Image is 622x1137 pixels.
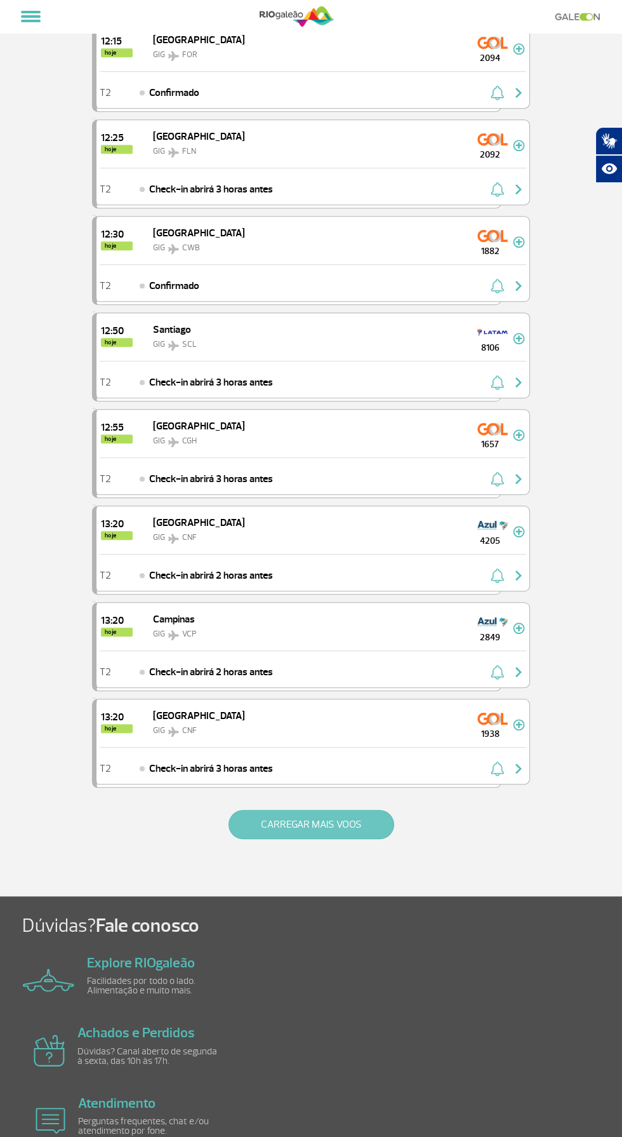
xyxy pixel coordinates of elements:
[153,130,245,143] span: [GEOGRAPHIC_DATA]
[153,436,165,446] span: GIG
[467,51,513,65] span: 2094
[491,375,504,390] img: sino-painel-voo.svg
[77,1047,223,1066] p: Dúvidas? Canal aberto de segunda à sexta, das 10h às 17h.
[101,519,133,529] span: 2025-08-27 13:20:00
[100,88,111,97] span: T2
[511,664,526,680] img: seta-direita-painel-voo.svg
[101,712,133,722] span: 2025-08-27 13:20:00
[149,375,273,390] span: Check-in abrirá 3 horas antes
[467,631,513,644] span: 2849
[182,146,196,156] span: FLN
[153,629,165,639] span: GIG
[477,515,508,535] img: Azul Linhas Aéreas
[511,471,526,487] img: seta-direita-painel-voo.svg
[100,474,111,483] span: T2
[149,664,273,680] span: Check-in abrirá 2 horas antes
[477,708,508,729] img: GOL Transportes Aereos
[101,616,133,626] span: 2025-08-27 13:20:00
[491,761,504,776] img: sino-painel-voo.svg
[182,725,197,736] span: CNF
[467,727,513,741] span: 1938
[491,278,504,293] img: sino-painel-voo.svg
[101,36,133,46] span: 2025-08-27 12:15:00
[22,914,622,938] h1: Dúvidas?
[153,420,245,433] span: [GEOGRAPHIC_DATA]
[477,129,508,149] img: GOL Transportes Aereos
[101,628,133,636] span: hoje
[153,532,165,542] span: GIG
[149,278,199,293] span: Confirmado
[513,719,525,730] img: mais-info-painel-voo.svg
[513,140,525,151] img: mais-info-painel-voo.svg
[153,339,165,349] span: GIG
[101,145,133,154] span: hoje
[149,471,273,487] span: Check-in abrirá 3 horas antes
[153,227,245,239] span: [GEOGRAPHIC_DATA]
[153,725,165,736] span: GIG
[101,48,133,57] span: hoje
[101,229,133,239] span: 2025-08-27 12:30:00
[595,155,622,183] button: Abrir recursos assistivos.
[595,127,622,183] div: Plugin de acessibilidade da Hand Talk.
[228,810,394,839] button: CARREGAR MAIS VOOS
[467,534,513,548] span: 4205
[513,236,525,248] img: mais-info-painel-voo.svg
[511,568,526,583] img: seta-direita-painel-voo.svg
[100,668,111,676] span: T2
[467,341,513,354] span: 8106
[78,1094,155,1112] a: Atendimento
[96,913,199,938] span: Fale conosco
[153,50,165,60] span: GIG
[513,526,525,537] img: mais-info-painel-voo.svg
[153,613,195,626] span: Campinas
[101,338,133,347] span: hoje
[513,429,525,441] img: mais-info-painel-voo.svg
[467,438,513,451] span: 1657
[34,1035,65,1066] img: airplane icon
[513,333,525,344] img: mais-info-painel-voo.svg
[182,243,200,253] span: CWB
[153,323,191,336] span: Santiago
[100,764,111,773] span: T2
[491,471,504,487] img: sino-painel-voo.svg
[149,568,273,583] span: Check-in abrirá 2 horas antes
[467,148,513,161] span: 2092
[513,622,525,634] img: mais-info-painel-voo.svg
[153,146,165,156] span: GIG
[101,326,133,336] span: 2025-08-27 12:50:00
[182,339,197,349] span: SCL
[511,278,526,293] img: seta-direita-painel-voo.svg
[491,182,504,197] img: sino-painel-voo.svg
[23,969,74,992] img: airplane icon
[491,85,504,100] img: sino-painel-voo.svg
[100,281,111,290] span: T2
[100,571,111,580] span: T2
[477,225,508,246] img: GOL Transportes Aereos
[87,976,233,995] p: Facilidades por todo o lado. Alimentação e muito mais.
[511,85,526,100] img: seta-direita-painel-voo.svg
[491,568,504,583] img: sino-painel-voo.svg
[511,375,526,390] img: seta-direita-painel-voo.svg
[182,436,197,446] span: CGH
[477,612,508,632] img: Azul Linhas Aéreas
[36,1108,65,1134] img: airplane icon
[78,1117,224,1136] p: Perguntas frequentes, chat e/ou atendimento por fone.
[491,664,504,680] img: sino-painel-voo.svg
[149,182,273,197] span: Check-in abrirá 3 horas antes
[87,954,195,972] a: Explore RIOgaleão
[149,761,273,776] span: Check-in abrirá 3 horas antes
[477,322,508,342] img: TAM LINHAS AEREAS
[153,516,245,529] span: [GEOGRAPHIC_DATA]
[149,85,199,100] span: Confirmado
[477,419,508,439] img: GOL Transportes Aereos
[100,185,111,194] span: T2
[477,32,508,53] img: GOL Transportes Aereos
[153,34,245,46] span: [GEOGRAPHIC_DATA]
[100,378,111,387] span: T2
[101,241,133,250] span: hoje
[182,532,197,542] span: CNF
[511,182,526,197] img: seta-direita-painel-voo.svg
[467,245,513,258] span: 1882
[153,710,245,722] span: [GEOGRAPHIC_DATA]
[153,243,165,253] span: GIG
